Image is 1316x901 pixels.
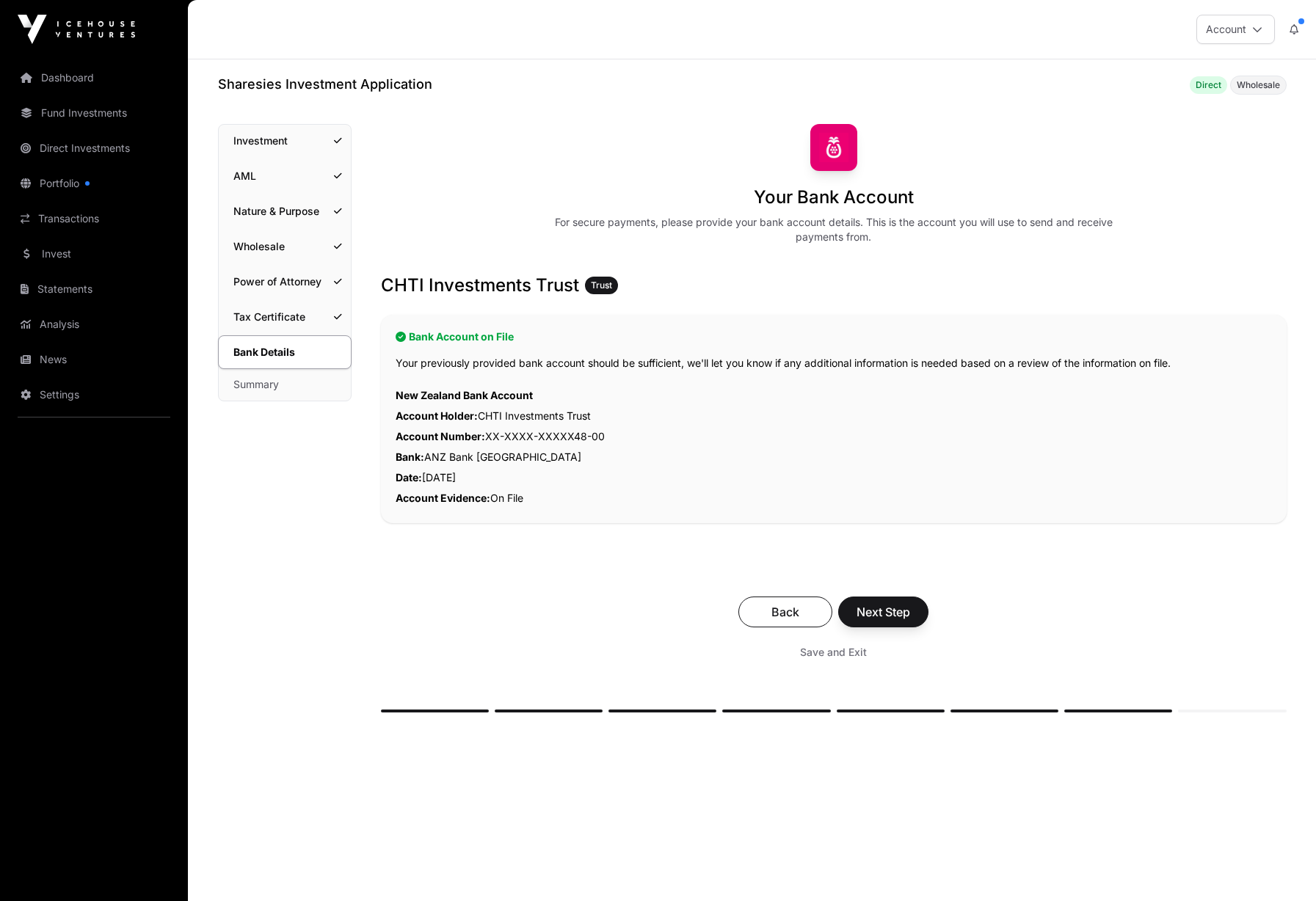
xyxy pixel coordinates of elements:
a: Wholesale [219,230,351,263]
p: ANZ Bank [GEOGRAPHIC_DATA] [396,447,1272,467]
button: Next Step [838,597,928,627]
h2: Bank Account on File [396,329,1272,344]
a: Transactions [12,203,176,235]
a: Settings [12,379,176,411]
span: Trust [591,280,612,291]
a: Analysis [12,308,176,340]
a: Investment [219,125,351,157]
a: Fund Investments [12,97,176,129]
span: Next Step [857,603,910,621]
span: Account Number: [396,430,485,442]
a: Portfolio [12,167,176,200]
h1: Sharesies Investment Application [218,74,432,95]
a: Invest [12,238,176,270]
a: Summary [219,368,351,401]
span: Account Evidence: [396,492,490,504]
img: Sharesies [810,124,857,171]
p: CHTI Investments Trust [396,406,1272,426]
span: Save and Exit [800,645,867,660]
span: Account Holder: [396,409,478,422]
p: Your previously provided bank account should be sufficient, we'll let you know if any additional ... [396,356,1272,371]
a: Statements [12,273,176,305]
a: Direct Investments [12,132,176,164]
span: Bank: [396,450,424,463]
button: Back [738,597,832,627]
h1: Your Bank Account [754,186,914,209]
span: Date: [396,471,422,484]
a: Nature & Purpose [219,195,351,227]
button: Account [1196,15,1275,44]
img: Icehouse Ventures Logo [18,15,135,44]
a: Tax Certificate [219,301,351,333]
p: XX-XXXX-XXXXX48-00 [396,426,1272,447]
span: Wholesale [1237,79,1280,91]
button: Save and Exit [782,639,884,665]
p: [DATE] [396,467,1272,488]
div: For secure payments, please provide your bank account details. This is the account you will use t... [552,215,1116,244]
a: Bank Details [218,335,352,369]
p: New Zealand Bank Account [396,385,1272,406]
a: Dashboard [12,62,176,94]
a: News [12,343,176,376]
p: On File [396,488,1272,508]
span: Direct [1196,79,1221,91]
h3: CHTI Investments Trust [381,274,1287,297]
a: Power of Attorney [219,266,351,298]
iframe: Chat Widget [1243,831,1316,901]
a: AML [219,160,351,192]
span: Back [757,603,814,621]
